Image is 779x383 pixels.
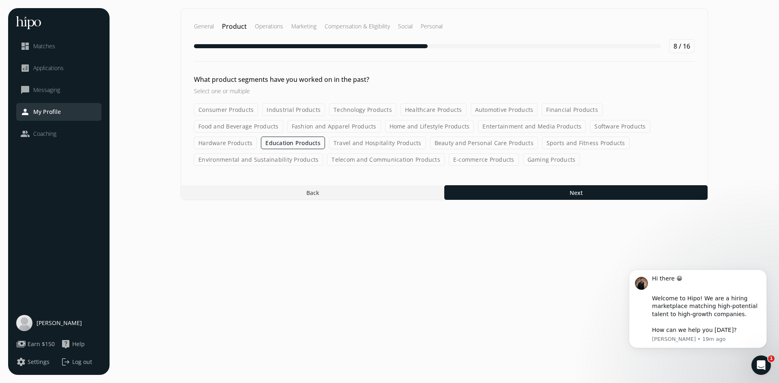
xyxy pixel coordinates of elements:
[33,86,60,94] span: Messaging
[61,357,71,367] span: logout
[28,340,55,348] span: Earn $150
[523,153,580,166] label: Gaming Products
[20,107,97,117] a: personMy Profile
[181,185,444,200] button: Back
[306,188,319,197] span: Back
[20,41,30,51] span: dashboard
[768,355,775,362] span: 1
[16,339,26,349] span: payments
[570,188,583,197] span: Next
[33,108,61,116] span: My Profile
[61,339,101,349] a: live_helpHelp
[542,103,603,116] label: Financial Products
[37,319,82,327] span: [PERSON_NAME]
[449,153,519,166] label: E-commerce Products
[20,129,30,139] span: people
[194,137,257,149] label: Hardware Products
[400,103,467,116] label: Healthcare Products
[590,120,650,133] label: Software Products
[471,103,538,116] label: Automotive Products
[72,340,85,348] span: Help
[61,357,101,367] button: logoutLog out
[398,22,413,30] h2: Social
[287,120,381,133] label: Fashion and Apparel Products
[16,357,26,367] span: settings
[16,339,57,349] a: paymentsEarn $150
[327,153,445,166] label: Telecom and Communication Products
[20,85,97,95] a: chat_bubble_outlineMessaging
[194,22,214,30] h2: General
[20,63,97,73] a: analyticsApplications
[385,120,474,133] label: Home and Lifestyle Products
[444,185,708,200] button: Next
[20,107,30,117] span: person
[28,358,49,366] span: Settings
[16,315,32,331] img: user-photo
[329,103,396,116] label: Technology Products
[33,42,55,50] span: Matches
[61,339,85,349] button: live_helpHelp
[33,130,56,138] span: Coaching
[478,120,586,133] label: Entertainment and Media Products
[194,75,478,84] h2: What product segments have you worked on in the past?
[72,358,92,366] span: Log out
[16,357,49,367] button: settingsSettings
[194,87,478,95] h3: Select one or multiple
[291,22,316,30] h2: Marketing
[255,22,283,30] h2: Operations
[20,41,97,51] a: dashboardMatches
[617,257,779,361] iframe: Intercom notifications message
[16,16,41,29] img: hh-logo-white
[33,64,64,72] span: Applications
[751,355,771,375] iframe: Intercom live chat
[194,153,323,166] label: Environmental and Sustainability Products
[20,85,30,95] span: chat_bubble_outline
[669,39,695,53] div: 8 / 16
[262,103,325,116] label: Industrial Products
[16,339,55,349] button: paymentsEarn $150
[329,137,426,149] label: Travel and Hospitality Products
[421,22,443,30] h2: Personal
[20,129,97,139] a: peopleCoaching
[222,21,247,31] h2: Product
[430,137,538,149] label: Beauty and Personal Care Products
[542,137,630,149] label: Sports and Fitness Products
[61,339,71,349] span: live_help
[16,357,57,367] a: settingsSettings
[194,120,283,133] label: Food and Beverage Products
[194,103,258,116] label: Consumer Products
[261,137,325,149] label: Education Products
[20,63,30,73] span: analytics
[325,22,390,30] h2: Compensation & Eligibility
